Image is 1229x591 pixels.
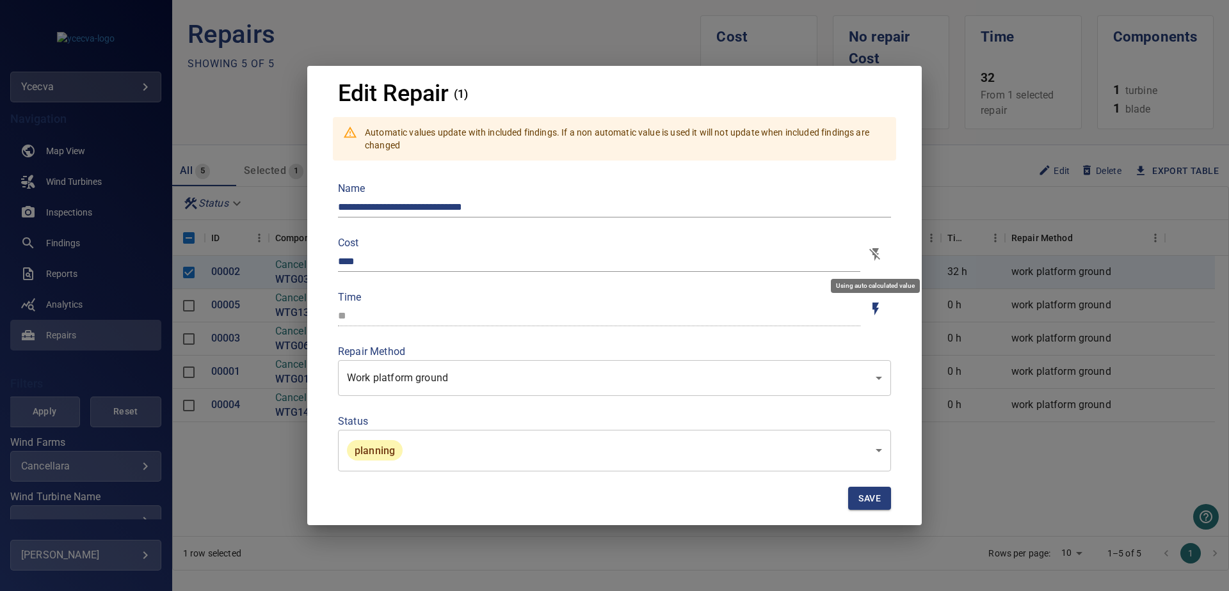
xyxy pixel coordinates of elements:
label: Cost [338,238,860,248]
label: Name [338,184,891,194]
label: Repair Method [338,347,891,357]
h4: (1) [454,88,468,100]
button: Toggle auto/manual values [860,239,891,270]
label: Time [338,292,860,303]
button: Toggle auto/manual time [860,294,891,324]
div: Automatic values update with included findings. If a non automatic value is used it will not upda... [365,121,886,157]
h1: Edit Repair [338,81,449,107]
span: Save [858,491,881,507]
div: Work platform ground [338,360,891,396]
label: Status [338,416,891,427]
span: planning [347,443,403,458]
button: Save [848,487,891,510]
